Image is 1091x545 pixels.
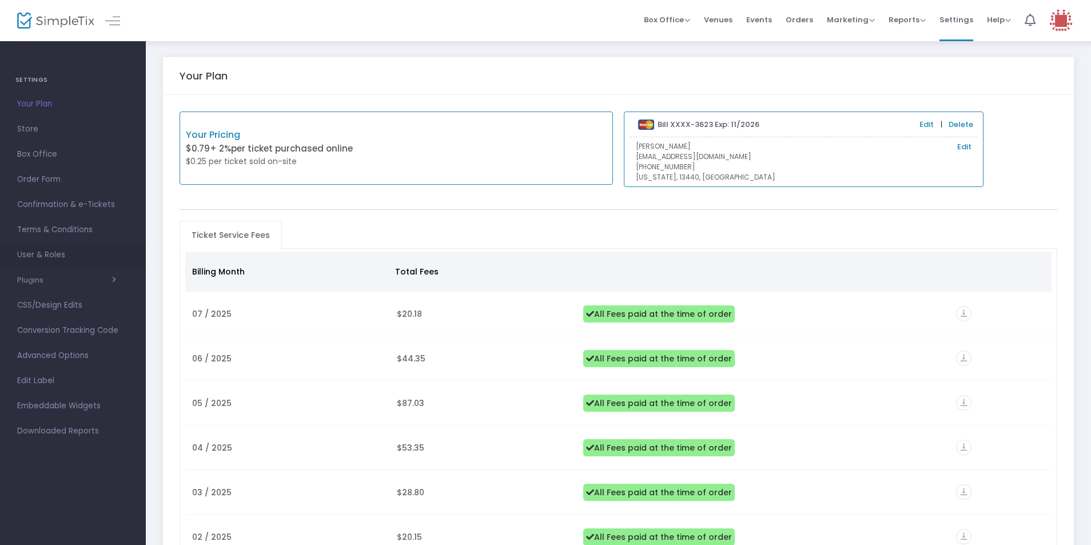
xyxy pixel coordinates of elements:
[192,308,232,320] span: 07 / 2025
[919,119,934,130] a: Edit
[956,529,971,544] i: vertical_align_bottom
[186,142,396,156] p: $0.79 per ticket purchased online
[17,276,116,285] button: Plugins
[956,395,971,411] i: vertical_align_bottom
[397,353,425,364] span: $44.35
[956,354,971,365] a: vertical_align_bottom
[17,172,129,187] span: Order Form
[210,142,231,154] span: + 2%
[956,399,971,410] a: vertical_align_bottom
[185,226,277,244] span: Ticket Service Fees
[186,156,396,168] p: $0.25 per ticket sold on-site
[17,122,129,137] span: Store
[17,222,129,237] span: Terms & Conditions
[17,248,129,262] span: User & Roles
[17,323,129,338] span: Conversion Tracking Code
[956,532,971,544] a: vertical_align_bottom
[192,442,232,453] span: 04 / 2025
[956,351,971,366] i: vertical_align_bottom
[583,350,735,367] span: All Fees paid at the time of order
[658,119,759,130] b: Bill XXXX-3623 Exp: 11/2026
[17,399,129,413] span: Embeddable Widgets
[956,306,971,321] i: vertical_align_bottom
[17,97,129,112] span: Your Plan
[746,5,772,34] span: Events
[987,14,1011,25] span: Help
[636,172,971,182] p: [US_STATE], 13440, [GEOGRAPHIC_DATA]
[583,484,735,501] span: All Fees paid at the time of order
[192,397,232,409] span: 05 / 2025
[17,298,129,313] span: CSS/Design Edits
[583,439,735,456] span: All Fees paid at the time of order
[938,119,945,130] span: |
[15,69,130,92] h4: SETTINGS
[956,484,971,500] i: vertical_align_bottom
[397,442,424,453] span: $53.35
[388,252,573,292] th: Total Fees
[786,5,813,34] span: Orders
[956,440,971,455] i: vertical_align_bottom
[956,443,971,455] a: vertical_align_bottom
[583,395,735,412] span: All Fees paid at the time of order
[397,531,422,543] span: $20.15
[957,141,971,153] a: Edit
[583,305,735,323] span: All Fees paid at the time of order
[17,373,129,388] span: Edit Label
[180,70,228,82] h5: Your Plan
[827,14,875,25] span: Marketing
[956,488,971,499] a: vertical_align_bottom
[889,14,926,25] span: Reports
[192,531,232,543] span: 02 / 2025
[17,424,129,439] span: Downloaded Reports
[17,348,129,363] span: Advanced Options
[192,353,232,364] span: 06 / 2025
[956,309,971,321] a: vertical_align_bottom
[186,128,396,142] p: Your Pricing
[644,14,690,25] span: Box Office
[397,487,424,498] span: $28.80
[397,397,424,409] span: $87.03
[185,252,389,292] th: Billing Month
[17,147,129,162] span: Box Office
[17,197,129,212] span: Confirmation & e-Tickets
[192,487,232,498] span: 03 / 2025
[949,119,973,130] a: Delete
[636,162,971,172] p: [PHONE_NUMBER]
[704,5,732,34] span: Venues
[636,152,971,162] p: [EMAIL_ADDRESS][DOMAIN_NAME]
[397,308,422,320] span: $20.18
[939,5,973,34] span: Settings
[638,120,655,130] img: mastercard.png
[636,141,971,152] p: [PERSON_NAME]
